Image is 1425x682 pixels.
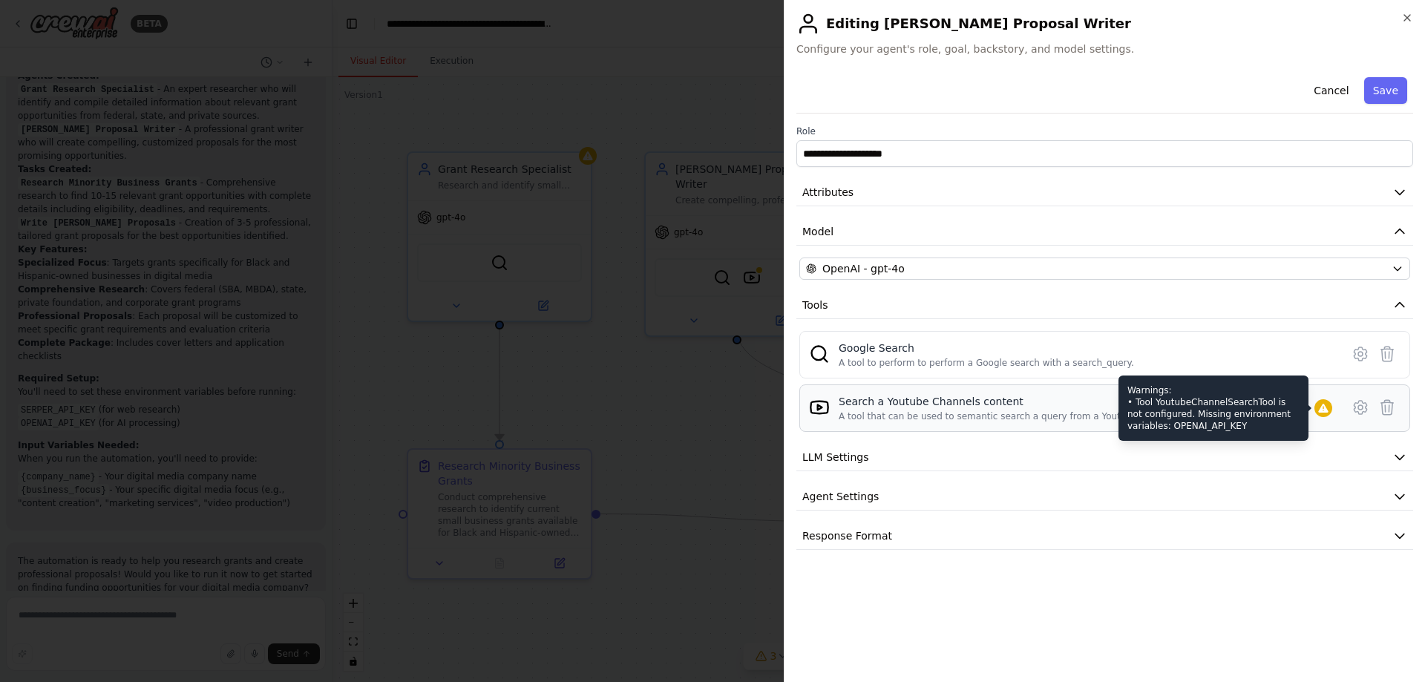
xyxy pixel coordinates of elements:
[1347,341,1374,367] button: Configure tool
[1374,394,1401,421] button: Delete tool
[839,341,1134,355] div: Google Search
[839,394,1221,409] div: Search a Youtube Channels content
[1305,77,1357,104] button: Cancel
[802,528,892,543] span: Response Format
[802,185,854,200] span: Attributes
[1347,394,1374,421] button: Configure tool
[839,410,1221,422] div: A tool that can be used to semantic search a query from a Youtube Channels content.
[809,344,830,364] img: SerpApiGoogleSearchTool
[796,179,1413,206] button: Attributes
[796,12,1413,36] h2: Editing [PERSON_NAME] Proposal Writer
[809,397,830,418] img: YoutubeChannelSearchTool
[1364,77,1407,104] button: Save
[802,298,828,312] span: Tools
[796,292,1413,319] button: Tools
[839,357,1134,369] div: A tool to perform to perform a Google search with a search_query.
[822,261,905,276] span: OpenAI - gpt-4o
[796,218,1413,246] button: Model
[796,522,1413,550] button: Response Format
[802,489,879,504] span: Agent Settings
[802,450,869,465] span: LLM Settings
[802,224,833,239] span: Model
[1118,376,1308,441] div: Warnings: • Tool YoutubeChannelSearchTool is not configured. Missing environment variables: OPENA...
[1374,341,1401,367] button: Delete tool
[796,42,1413,56] span: Configure your agent's role, goal, backstory, and model settings.
[799,258,1410,280] button: OpenAI - gpt-4o
[796,483,1413,511] button: Agent Settings
[796,444,1413,471] button: LLM Settings
[796,125,1413,137] label: Role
